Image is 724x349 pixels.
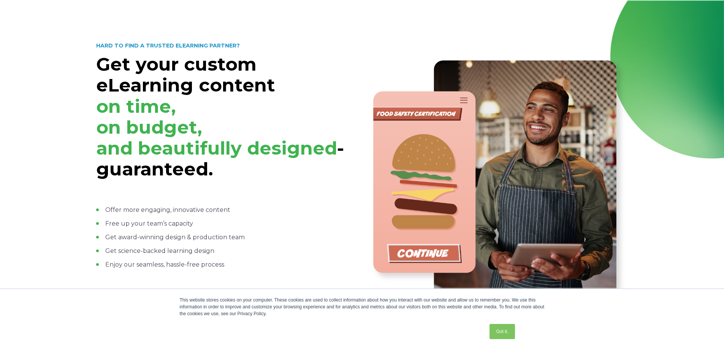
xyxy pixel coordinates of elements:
div: This website stores cookies on your computer. These cookies are used to collect information about... [180,297,545,317]
span: and beautifully designed [96,137,337,159]
span: on time, [96,95,176,117]
li: Free up your team’s capacity [96,219,355,228]
li: Get science-backed learning design [96,246,355,256]
li: Get award-winning design & production team [96,233,355,242]
a: Got it. [490,324,515,339]
li: Enjoy our seamless, hassle-free process [96,260,355,269]
strong: HARD TO FIND A TRUSTED ELEARNING PARTNER? [96,42,240,49]
img: Food Service [369,56,628,315]
span: on budget, [96,116,202,138]
strong: Get your custom eLearning content -guaranteed. [96,53,344,180]
li: Offer more engaging, innovative content [96,205,355,215]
